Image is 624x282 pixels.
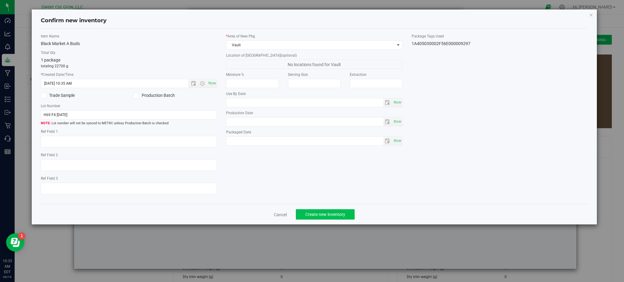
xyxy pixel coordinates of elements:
label: Package Tags Used [412,33,588,39]
span: select [383,137,392,145]
div: Black Market A Buds [41,41,217,47]
span: select [383,98,392,107]
label: Production Batch [133,92,217,99]
a: Cancel [274,212,287,218]
iframe: Resource center [6,233,24,252]
label: Extraction [350,72,402,77]
span: Set Current date [207,79,217,88]
p: totaling 22700 g [41,63,217,69]
label: Location of [GEOGRAPHIC_DATA] [226,53,402,58]
span: Open the time view [197,81,207,86]
h4: Confirm new inventory [41,17,107,25]
span: 1 package [41,58,60,62]
div: 1A405030002F56E000009297 [412,41,588,47]
span: (optional) [281,53,297,58]
label: Item Name [41,33,217,39]
span: select [392,137,402,145]
span: Vault [226,41,394,49]
label: Lot Number [41,103,217,109]
span: select [392,118,402,126]
button: Create new inventory [296,209,355,220]
label: Ref Field 2 [41,152,217,158]
span: select [392,98,402,107]
span: No locations found for Vault [226,60,402,69]
span: Create new inventory [305,212,345,217]
label: Production Date [226,110,402,116]
span: select [383,118,392,126]
span: Set Current date [392,136,402,145]
label: Serving Size [288,72,341,77]
label: Packaged Date [226,129,402,135]
label: Trade Sample [41,92,124,99]
label: Ref Field 1 [41,129,217,134]
span: Open the date view [188,81,199,86]
label: Moisture % [226,72,279,77]
span: Lot number will not be synced to METRC unless Production Batch is checked [41,121,217,126]
span: Set Current date [392,117,402,126]
span: Set Current date [392,98,402,107]
label: Ref Field 3 [41,176,217,181]
label: Total Qty [41,50,217,55]
label: Created Date/Time [41,72,217,77]
label: Area of New Pkg [226,33,402,39]
iframe: Resource center unread badge [18,232,25,240]
label: Use By Date [226,91,402,97]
